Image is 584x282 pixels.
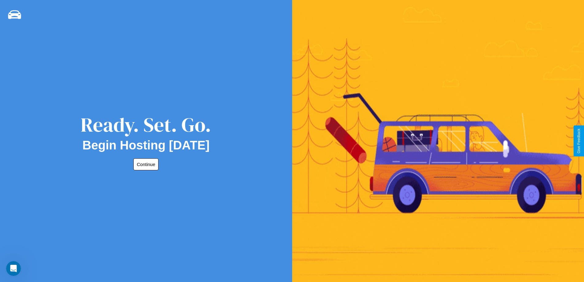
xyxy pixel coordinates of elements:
div: Ready. Set. Go. [81,111,211,138]
button: Continue [133,158,158,170]
h2: Begin Hosting [DATE] [82,138,210,152]
div: Give Feedback [577,129,581,153]
iframe: Intercom live chat [6,261,21,276]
